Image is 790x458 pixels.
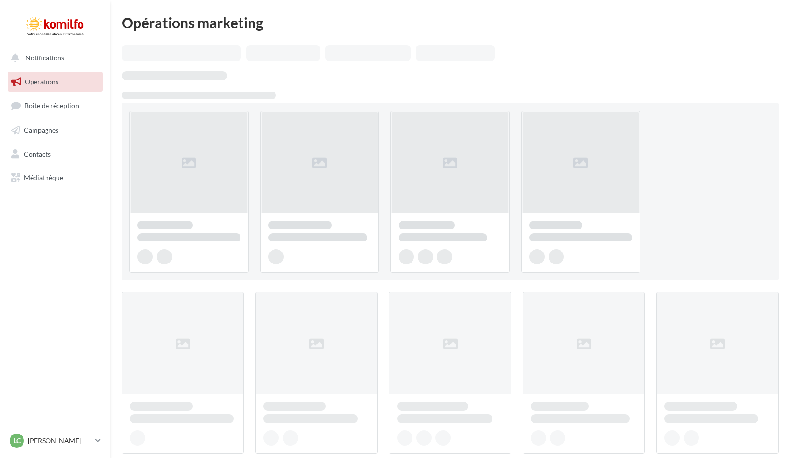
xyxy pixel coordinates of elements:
span: Opérations [25,78,58,86]
span: Médiathèque [24,173,63,182]
a: Lc [PERSON_NAME] [8,432,103,450]
span: Notifications [25,54,64,62]
span: Campagnes [24,126,58,134]
p: [PERSON_NAME] [28,436,92,446]
a: Contacts [6,144,104,164]
span: Boîte de réception [24,102,79,110]
a: Opérations [6,72,104,92]
span: Lc [13,436,21,446]
span: Contacts [24,149,51,158]
a: Boîte de réception [6,95,104,116]
button: Notifications [6,48,101,68]
a: Campagnes [6,120,104,140]
a: Médiathèque [6,168,104,188]
div: Opérations marketing [122,15,779,30]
